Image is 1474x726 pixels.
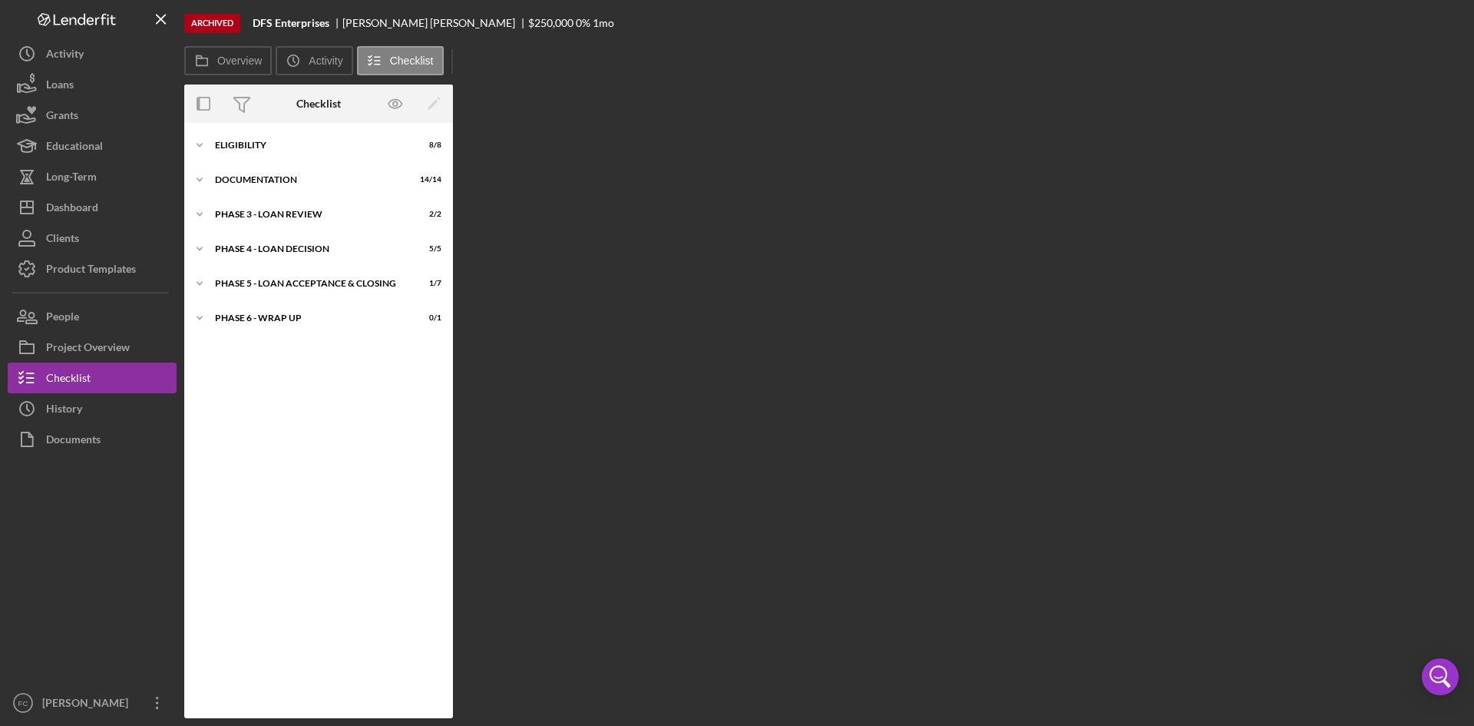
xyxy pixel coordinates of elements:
[8,254,177,284] button: Product Templates
[184,14,240,33] div: Archived
[38,688,138,722] div: [PERSON_NAME]
[215,141,403,150] div: Eligibility
[390,55,434,67] label: Checklist
[414,244,441,254] div: 5 / 5
[342,17,528,29] div: [PERSON_NAME] [PERSON_NAME]
[309,55,342,67] label: Activity
[8,363,177,393] button: Checklist
[253,17,329,29] b: DFS Enterprises
[357,46,444,75] button: Checklist
[46,131,103,165] div: Educational
[576,17,590,29] div: 0 %
[8,161,177,192] button: Long-Term
[46,100,78,134] div: Grants
[8,301,177,332] button: People
[528,17,573,29] div: $250,000
[18,699,28,708] text: FC
[414,175,441,184] div: 14 / 14
[414,313,441,323] div: 0 / 1
[414,210,441,219] div: 2 / 2
[593,17,614,29] div: 1 mo
[8,393,177,424] button: History
[8,69,177,100] button: Loans
[215,279,403,288] div: Phase 5 - Loan acceptance & Closing
[46,69,74,104] div: Loans
[276,46,352,75] button: Activity
[8,223,177,254] button: Clients
[296,98,341,110] div: Checklist
[46,38,84,73] div: Activity
[215,244,403,254] div: Phase 4 - Loan Decision
[8,424,177,455] button: Documents
[46,161,97,196] div: Long-Term
[184,46,272,75] button: Overview
[8,332,177,363] button: Project Overview
[215,210,403,219] div: Phase 3 - Loan review
[8,38,177,69] button: Activity
[46,192,98,227] div: Dashboard
[8,192,177,223] button: Dashboard
[46,332,130,366] div: Project Overview
[8,131,177,161] button: Educational
[217,55,262,67] label: Overview
[46,424,101,459] div: Documents
[46,393,82,428] div: History
[8,688,177,718] button: FC[PERSON_NAME]
[46,223,79,257] div: Clients
[46,301,79,336] div: People
[8,100,177,131] button: Grants
[1422,658,1459,695] div: Open Intercom Messenger
[215,313,403,323] div: Phase 6 - Wrap up
[414,279,441,288] div: 1 / 7
[46,363,91,397] div: Checklist
[414,141,441,150] div: 8 / 8
[215,175,403,184] div: Documentation
[46,254,136,288] div: Product Templates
